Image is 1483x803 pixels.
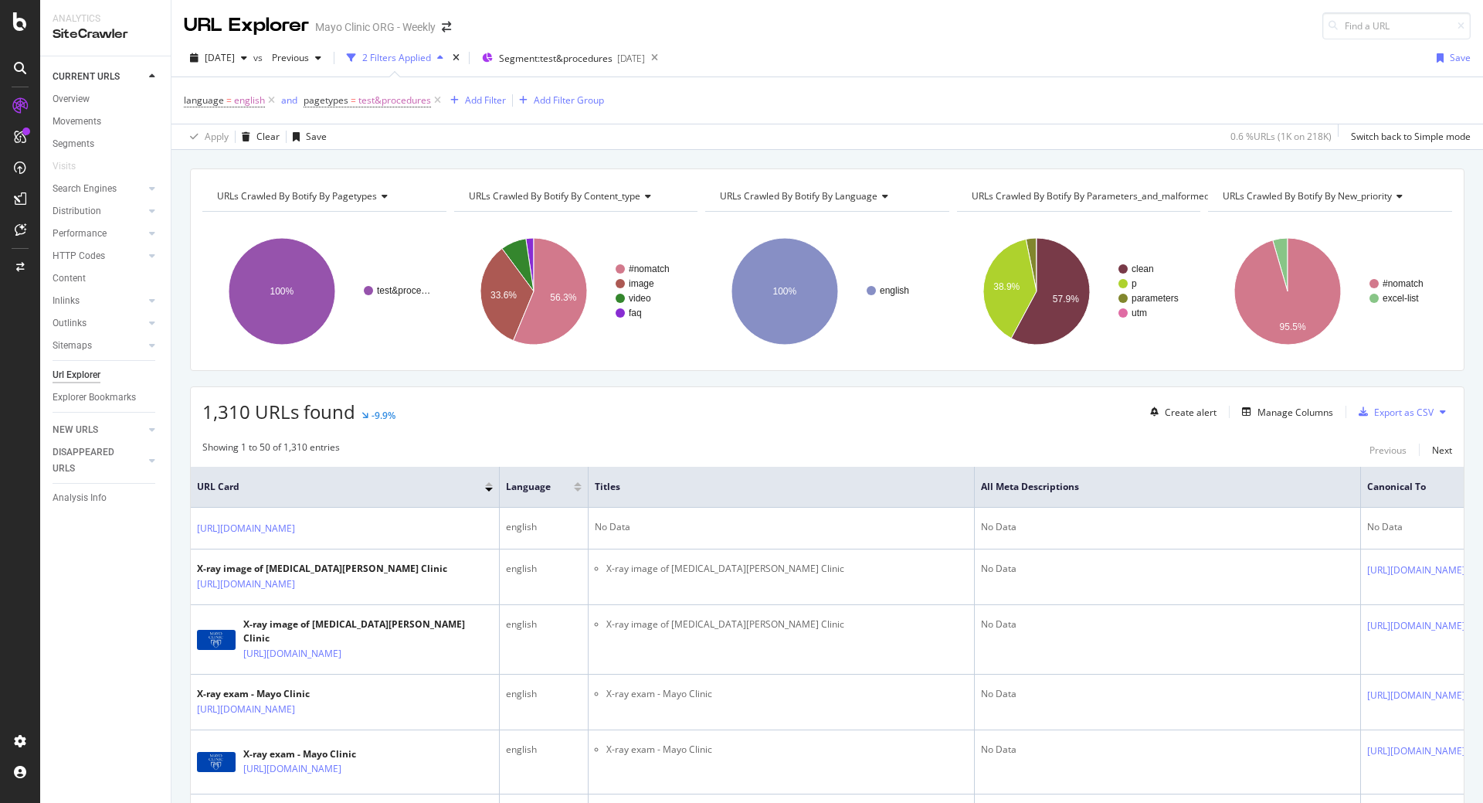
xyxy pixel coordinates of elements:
[506,743,582,757] div: english
[53,444,144,477] a: DISAPPEARED URLS
[53,338,92,354] div: Sitemaps
[972,189,1230,202] span: URLs Crawled By Botify By parameters_and_malformed_urls
[629,293,651,304] text: video
[53,181,117,197] div: Search Engines
[53,226,144,242] a: Performance
[197,577,295,592] a: [URL][DOMAIN_NAME]
[53,114,160,130] a: Movements
[1432,441,1452,459] button: Next
[197,480,481,494] span: URL Card
[53,293,80,309] div: Inlinks
[550,292,576,303] text: 56.3%
[969,184,1253,209] h4: URLs Crawled By Botify By parameters_and_malformed_urls
[1367,618,1465,634] a: [URL][DOMAIN_NAME]
[53,248,144,264] a: HTTP Codes
[253,51,266,64] span: vs
[1369,444,1407,457] div: Previous
[720,189,877,202] span: URLs Crawled By Botify By language
[450,50,463,66] div: times
[217,189,377,202] span: URLs Crawled By Botify By pagetypes
[53,315,144,332] a: Outlinks
[243,747,409,761] div: X-ray exam - Mayo Clinic
[53,490,107,506] div: Analysis Info
[197,702,295,717] a: [URL][DOMAIN_NAME]
[53,390,160,406] a: Explorer Bookmarks
[1450,51,1471,64] div: Save
[205,51,235,64] span: 2025 Aug. 13th
[197,562,447,576] div: X-ray image of [MEDICAL_DATA][PERSON_NAME] Clinic
[1165,406,1217,419] div: Create alert
[513,91,604,110] button: Add Filter Group
[1132,293,1179,304] text: parameters
[53,91,160,107] a: Overview
[606,562,968,576] li: X-ray image of [MEDICAL_DATA][PERSON_NAME] Clinic
[53,338,144,354] a: Sitemaps
[341,46,450,70] button: 2 Filters Applied
[266,51,309,64] span: Previous
[281,93,297,107] button: and
[1367,563,1465,578] a: [URL][DOMAIN_NAME]
[315,19,436,35] div: Mayo Clinic ORG - Weekly
[184,124,229,149] button: Apply
[629,278,654,289] text: image
[1383,278,1424,289] text: #nomatch
[53,490,160,506] a: Analysis Info
[184,12,309,39] div: URL Explorer
[606,618,968,631] li: X-ray image of [MEDICAL_DATA][PERSON_NAME] Clinic
[476,46,645,70] button: Segment:test&procedures[DATE]
[606,687,968,701] li: X-ray exam - Mayo Clinic
[351,94,356,107] span: =
[981,618,1354,631] div: No Data
[226,94,232,107] span: =
[53,158,91,175] a: Visits
[304,94,348,107] span: pagetypes
[53,203,144,219] a: Distribution
[1367,743,1465,759] a: [URL][DOMAIN_NAME]
[981,562,1354,576] div: No Data
[214,184,433,209] h4: URLs Crawled By Botify By pagetypes
[53,422,144,438] a: NEW URLS
[629,308,642,318] text: faq
[1430,750,1468,788] iframe: Intercom live chat
[880,285,909,296] text: english
[53,136,94,152] div: Segments
[1345,124,1471,149] button: Switch back to Simple mode
[53,293,144,309] a: Inlinks
[205,130,229,143] div: Apply
[1144,400,1217,424] button: Create alert
[595,480,945,494] span: Titles
[1132,308,1147,318] text: utm
[1132,264,1154,274] text: clean
[981,743,1354,757] div: No Data
[53,12,158,26] div: Analytics
[1322,12,1471,39] input: Find a URL
[490,290,517,301] text: 33.6%
[957,224,1199,359] svg: A chart.
[243,646,341,662] a: [URL][DOMAIN_NAME]
[53,444,131,477] div: DISAPPEARED URLS
[506,562,582,576] div: english
[243,618,493,645] div: X-ray image of [MEDICAL_DATA][PERSON_NAME] Clinic
[1220,184,1438,209] h4: URLs Crawled By Botify By new_priority
[53,315,87,332] div: Outlinks
[1432,444,1452,457] div: Next
[197,521,295,536] a: [URL][DOMAIN_NAME]
[236,124,280,149] button: Clear
[534,94,604,107] div: Add Filter Group
[256,130,280,143] div: Clear
[454,224,696,359] svg: A chart.
[1351,130,1471,143] div: Switch back to Simple mode
[53,271,160,287] a: Content
[184,46,253,70] button: [DATE]
[53,181,144,197] a: Search Engines
[53,91,90,107] div: Overview
[1053,294,1079,305] text: 57.9%
[197,630,236,650] img: main image
[202,224,444,359] svg: A chart.
[506,618,582,631] div: english
[773,286,797,297] text: 100%
[606,743,968,757] li: X-ray exam - Mayo Clinic
[287,124,327,149] button: Save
